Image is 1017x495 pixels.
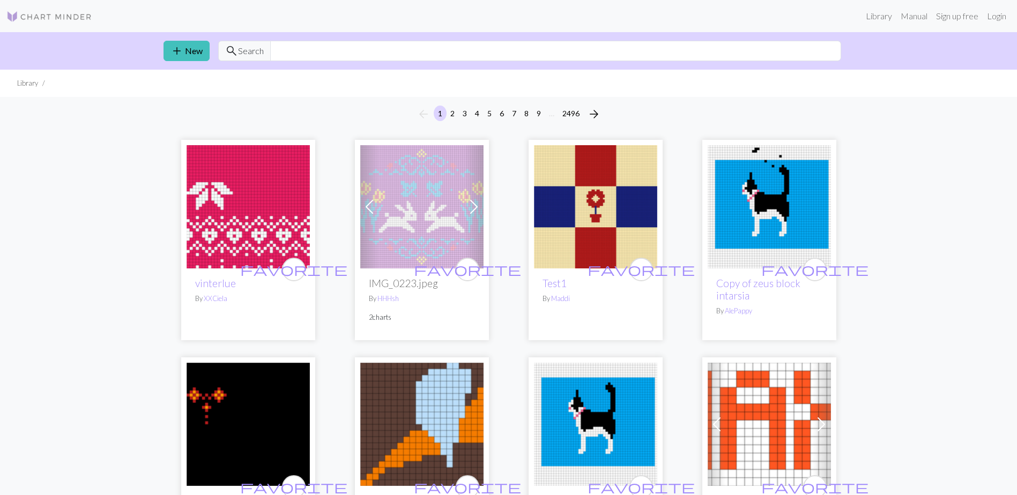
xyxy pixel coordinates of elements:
[195,277,236,289] a: vinterlue
[725,306,752,315] a: AlePappy
[414,259,521,280] i: favourite
[588,478,695,495] span: favorite
[803,258,827,281] button: favourite
[187,200,310,211] a: vinterlue
[708,145,831,268] img: zeus block intarsia
[369,294,475,304] p: By
[164,41,210,61] a: New
[543,294,649,304] p: By
[708,418,831,428] a: max 2
[187,145,310,268] img: vinterlue
[170,43,183,58] span: add
[377,294,399,303] a: HHHsh
[588,108,600,121] i: Next
[534,145,657,268] img: Flower Tile
[495,106,508,121] button: 6
[708,200,831,211] a: zeus block intarsia
[471,106,484,121] button: 4
[483,106,496,121] button: 5
[282,258,306,281] button: favourite
[761,478,868,495] span: favorite
[446,106,459,121] button: 2
[414,261,521,277] span: favorite
[543,277,567,289] a: Test1
[360,418,484,428] a: Proef
[456,258,479,281] button: favourite
[187,363,310,486] img: colour sweater swatch
[434,106,447,121] button: 1
[414,478,521,495] span: favorite
[716,277,800,302] a: Copy of zeus block intarsia
[360,200,484,211] a: IMG_0223.jpeg
[558,106,584,121] button: 2496
[360,363,484,486] img: Proef
[532,106,545,121] button: 9
[240,261,347,277] span: favorite
[369,277,475,289] h2: IMG_0223.jpeg
[520,106,533,121] button: 8
[761,259,868,280] i: favourite
[588,261,695,277] span: favorite
[583,106,605,123] button: Next
[896,5,932,27] a: Manual
[862,5,896,27] a: Library
[187,418,310,428] a: colour sweater swatch
[17,78,38,88] li: Library
[369,312,475,322] p: 2 charts
[534,200,657,211] a: Flower Tile
[534,418,657,428] a: zeus block intarsia
[360,145,484,268] img: IMG_0223.jpeg
[551,294,570,303] a: Maddi
[238,44,264,57] span: Search
[716,306,822,316] p: By
[240,478,347,495] span: favorite
[195,294,301,304] p: By
[458,106,471,121] button: 3
[508,106,521,121] button: 7
[983,5,1011,27] a: Login
[534,363,657,486] img: zeus block intarsia
[761,261,868,277] span: favorite
[240,259,347,280] i: favourite
[708,363,831,486] img: max 2
[225,43,238,58] span: search
[629,258,653,281] button: favourite
[6,10,92,23] img: Logo
[588,259,695,280] i: favourite
[204,294,227,303] a: XXCiela
[932,5,983,27] a: Sign up free
[413,106,605,123] nav: Page navigation
[588,107,600,122] span: arrow_forward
